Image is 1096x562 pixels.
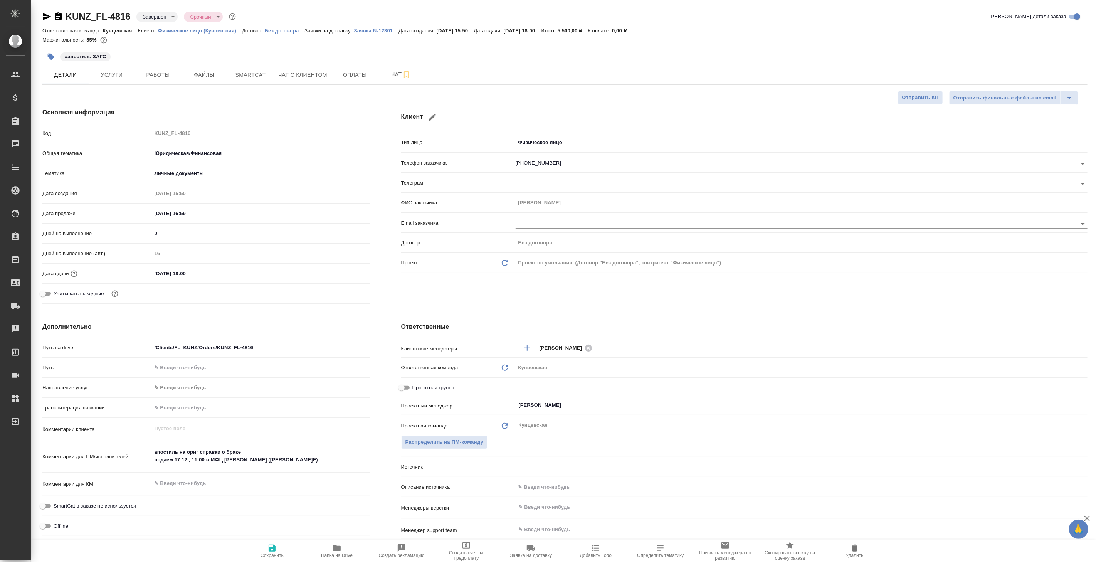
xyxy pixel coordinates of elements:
[42,404,152,412] p: Транслитерация названий
[42,250,152,257] p: Дней на выполнение (авт.)
[152,362,370,373] input: ✎ Введи что-нибудь
[184,12,222,22] div: Завершен
[401,159,516,167] p: Телефон заказчика
[516,136,1088,149] div: Физическое лицо
[474,28,503,34] p: Дата сдачи:
[152,228,370,239] input: ✎ Введи что-нибудь
[822,540,887,562] button: Удалить
[54,522,68,530] span: Offline
[152,381,370,394] div: ✎ Введи что-нибудь
[580,553,612,558] span: Добавить Todo
[369,540,434,562] button: Создать рекламацию
[321,553,353,558] span: Папка на Drive
[504,28,541,34] p: [DATE] 18:00
[401,345,516,353] p: Клиентские менеджеры
[401,219,516,227] p: Email заказчика
[401,239,516,247] p: Договор
[762,550,818,561] span: Скопировать ссылку на оценку заказа
[412,384,454,392] span: Проектная группа
[401,199,516,207] p: ФИО заказчика
[42,150,152,157] p: Общая тематика
[1078,158,1088,169] button: Open
[242,28,265,34] p: Договор:
[693,540,758,562] button: Призвать менеджера по развитию
[152,147,370,160] div: Юридическая/Финансовая
[953,94,1057,103] span: Отправить финальные файлы на email
[437,28,474,34] p: [DATE] 15:50
[304,28,354,34] p: Заявки на доставку:
[540,344,587,352] span: [PERSON_NAME]
[136,12,178,22] div: Завершен
[401,504,516,512] p: Менеджеры верстки
[516,197,1088,208] input: Пустое поле
[42,322,370,331] h4: Дополнительно
[158,28,242,34] p: Физическое лицо (Кунцевская)
[558,28,588,34] p: 5 500,00 ₽
[401,436,488,449] button: Распределить на ПМ-команду
[47,70,84,80] span: Детали
[902,93,939,102] span: Отправить КП
[612,28,632,34] p: 0,00 ₽
[65,53,106,61] p: #апостиль ЗАГС
[42,48,59,65] button: Добавить тэг
[42,37,86,43] p: Маржинальность:
[405,438,484,447] span: Распределить на ПМ-команду
[188,13,213,20] button: Срочный
[898,91,943,104] button: Отправить КП
[42,170,152,177] p: Тематика
[1078,178,1088,189] button: Open
[949,91,1078,105] div: split button
[1083,404,1085,406] button: Open
[518,525,1059,534] input: ✎ Введи что-нибудь
[54,12,63,21] button: Скопировать ссылку
[110,289,120,299] button: Выбери, если сб и вс нужно считать рабочими днями для выполнения заказа.
[42,453,152,461] p: Комментарии для ПМ/исполнителей
[516,256,1088,269] div: Проект по умолчанию (Договор "Без договора", контрагент "Физическое лицо")
[401,463,516,471] p: Источник
[152,446,370,466] textarea: апостиль на ориг справки о браке подаем 17.12., 11:00 в МФЦ [PERSON_NAME] ([PERSON_NAME]Е)
[54,502,136,510] span: SmartCat в заказе не используется
[103,28,138,34] p: Кунцевская
[42,480,152,488] p: Комментарии для КМ
[42,28,103,34] p: Ответственная команда:
[434,540,499,562] button: Создать счет на предоплату
[232,70,269,80] span: Smartcat
[42,230,152,237] p: Дней на выполнение
[541,28,557,34] p: Итого:
[42,210,152,217] p: Дата продажи
[563,540,628,562] button: Добавить Todo
[637,553,684,558] span: Определить тематику
[398,28,436,34] p: Дата создания:
[401,259,418,267] p: Проект
[1069,520,1088,539] button: 🙏
[261,553,284,558] span: Сохранить
[401,108,1088,126] h4: Клиент
[140,13,168,20] button: Завершен
[499,540,563,562] button: Заявка на доставку
[516,481,1088,493] input: ✎ Введи что-нибудь
[42,108,370,117] h4: Основная информация
[518,503,1059,512] input: ✎ Введи что-нибудь
[628,540,693,562] button: Определить тематику
[140,70,177,80] span: Работы
[402,70,411,79] svg: Подписаться
[379,553,425,558] span: Создать рекламацию
[949,91,1061,105] button: Отправить финальные файлы на email
[152,248,370,259] input: Пустое поле
[401,402,516,410] p: Проектный менеджер
[510,553,552,558] span: Заявка на доставку
[401,179,516,187] p: Телеграм
[540,343,595,353] div: [PERSON_NAME]
[227,12,237,22] button: Доп статусы указывают на важность/срочность заказа
[152,128,370,139] input: Пустое поле
[846,553,864,558] span: Удалить
[401,322,1088,331] h4: Ответственные
[304,540,369,562] button: Папка на Drive
[439,550,494,561] span: Создать счет на предоплату
[155,384,361,392] div: ✎ Введи что-нибудь
[158,27,242,34] a: Физическое лицо (Кунцевская)
[152,167,370,180] div: Личные документы
[42,270,69,278] p: Дата сдачи
[401,527,516,534] p: Менеджер support team
[265,28,305,34] p: Без договора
